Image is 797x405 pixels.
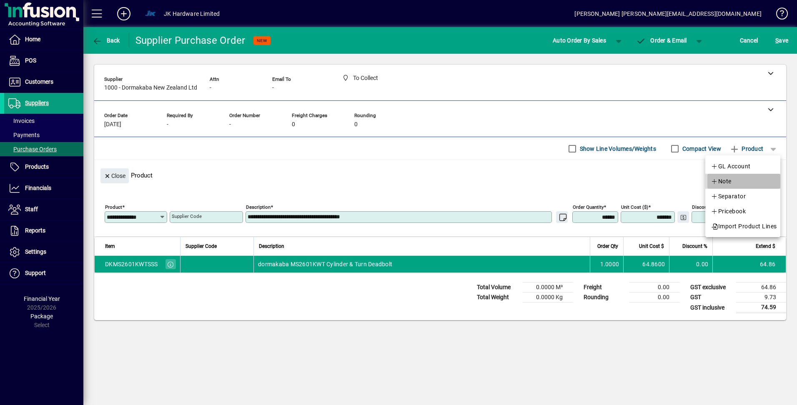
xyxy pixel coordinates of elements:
[705,219,780,234] button: Import Product Lines
[711,191,746,201] span: Separator
[705,189,780,204] button: Separator
[705,204,780,219] button: Pricebook
[711,161,751,171] span: GL Account
[705,174,780,189] button: Note
[711,176,732,186] span: Note
[711,221,777,231] span: Import Product Lines
[711,206,746,216] span: Pricebook
[705,159,780,174] button: GL Account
